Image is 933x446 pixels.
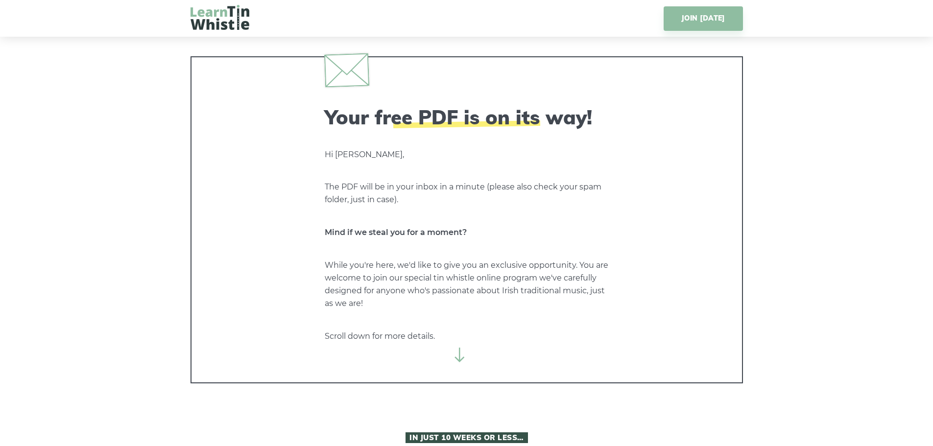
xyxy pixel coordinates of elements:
a: JOIN [DATE] [664,6,742,31]
span: In Just 10 Weeks or Less… [406,432,528,443]
p: The PDF will be in your inbox in a minute (please also check your spam folder, just in case). [325,181,609,206]
strong: Mind if we steal you for a moment? [325,228,467,237]
p: Hi [PERSON_NAME], [325,148,609,161]
h2: Your free PDF is on its way! [325,105,609,129]
p: While you're here, we'd like to give you an exclusive opportunity. You are welcome to join our sp... [325,259,609,310]
img: envelope.svg [324,53,369,87]
img: LearnTinWhistle.com [191,5,249,30]
p: Scroll down for more details. [325,330,609,343]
